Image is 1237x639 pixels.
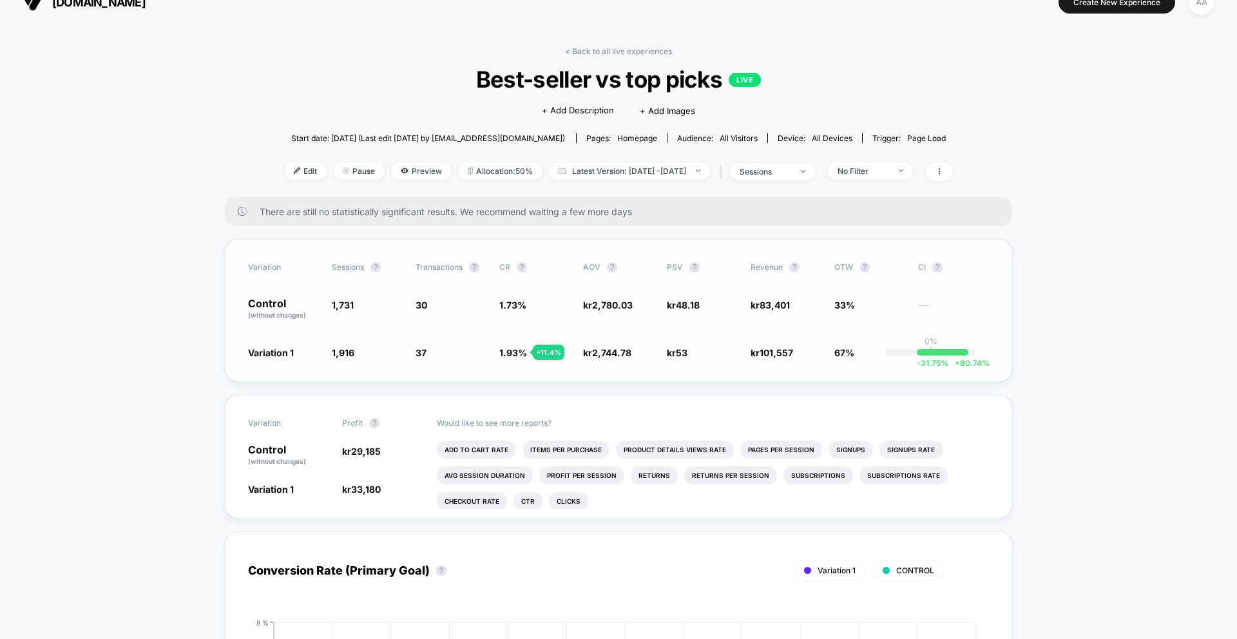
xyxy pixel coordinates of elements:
[801,170,805,173] img: end
[583,347,631,358] span: kr
[332,262,364,272] span: Sessions
[592,300,633,310] span: 2,780.03
[818,566,856,575] span: Variation 1
[716,162,730,181] span: |
[955,358,960,368] span: +
[248,457,306,465] span: (without changes)
[789,262,800,272] button: ?
[332,300,354,310] span: 1,731
[351,446,381,457] span: 29,185
[458,162,542,180] span: Allocation: 50%
[513,492,542,510] li: Ctr
[689,262,700,272] button: ?
[517,262,527,272] button: ?
[469,262,479,272] button: ?
[583,300,633,310] span: kr
[549,492,588,510] li: Clicks
[342,446,381,457] span: kr
[391,162,452,180] span: Preview
[616,441,734,459] li: Product Details Views Rate
[760,347,793,358] span: 101,557
[248,298,319,320] p: Control
[829,441,873,459] li: Signups
[586,133,657,143] div: Pages:
[468,167,473,175] img: rebalance
[549,162,710,180] span: Latest Version: [DATE] - [DATE]
[783,466,853,484] li: Subscriptions
[631,466,678,484] li: Returns
[834,300,855,310] span: 33%
[684,466,777,484] li: Returns Per Session
[925,336,937,346] p: 0%
[918,301,989,320] span: ---
[879,441,943,459] li: Signups Rate
[260,206,986,217] span: There are still no statistically significant results. We recommend waiting a few more days
[499,347,527,358] span: 1.93 %
[676,347,687,358] span: 53
[872,133,946,143] div: Trigger:
[729,73,761,87] p: LIVE
[416,300,427,310] span: 30
[592,347,631,358] span: 2,744.78
[767,133,862,143] span: Device:
[834,262,905,272] span: OTW
[751,347,793,358] span: kr
[740,441,822,459] li: Pages Per Session
[333,162,385,180] span: Pause
[437,466,533,484] li: Avg Session Duration
[640,106,695,116] span: + Add Images
[342,484,381,495] span: kr
[248,444,329,466] p: Control
[838,166,889,176] div: No Filter
[751,262,783,272] span: Revenue
[760,300,790,310] span: 83,401
[896,566,934,575] span: CONTROL
[751,300,790,310] span: kr
[917,358,948,368] span: -31.75 %
[416,347,427,358] span: 37
[284,162,327,180] span: Edit
[248,347,294,358] span: Variation 1
[720,133,758,143] span: All Visitors
[740,167,791,176] div: sessions
[294,167,300,174] img: edit
[667,300,700,310] span: kr
[930,346,932,356] p: |
[932,262,943,272] button: ?
[248,311,306,319] span: (without changes)
[256,618,269,626] tspan: 8 %
[248,262,319,272] span: Variation
[523,441,609,459] li: Items Per Purchase
[696,169,700,172] img: end
[343,167,349,174] img: end
[370,262,381,272] button: ?
[617,133,657,143] span: homepage
[565,46,672,56] a: < Back to all live experiences
[859,262,870,272] button: ?
[539,466,624,484] li: Profit Per Session
[416,262,463,272] span: Transactions
[677,133,758,143] div: Audience:
[499,262,510,272] span: CR
[907,133,946,143] span: Page Load
[437,441,516,459] li: Add To Cart Rate
[248,484,294,495] span: Variation 1
[667,347,687,358] span: kr
[369,418,379,428] button: ?
[342,418,363,428] span: Profit
[676,300,700,310] span: 48.18
[436,566,446,576] button: ?
[332,347,354,358] span: 1,916
[559,167,566,174] img: calendar
[351,484,381,495] span: 33,180
[899,169,903,172] img: end
[948,358,990,368] span: 80.74 %
[437,492,507,510] li: Checkout Rate
[583,262,600,272] span: AOV
[859,466,948,484] li: Subscriptions Rate
[248,418,319,428] span: Variation
[542,104,614,117] span: + Add Description
[918,262,989,272] span: CI
[834,347,854,358] span: 67%
[291,133,565,143] span: Start date: [DATE] (Last edit [DATE] by [EMAIL_ADDRESS][DOMAIN_NAME])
